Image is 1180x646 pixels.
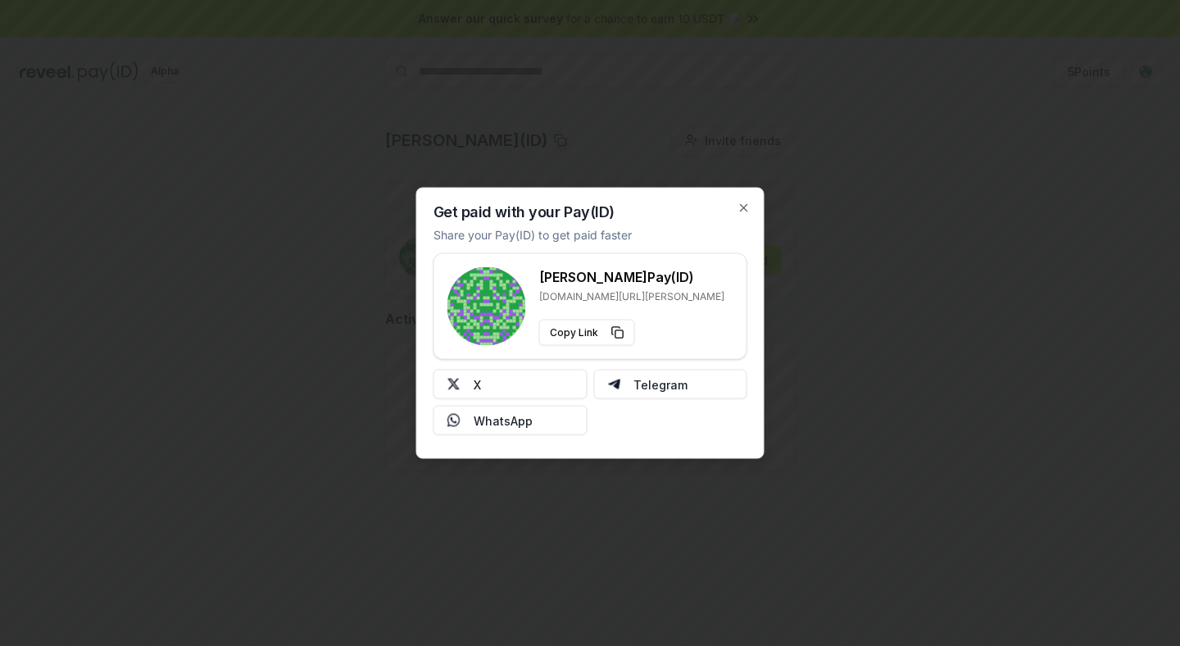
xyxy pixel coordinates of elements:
[539,290,724,303] p: [DOMAIN_NAME][URL][PERSON_NAME]
[539,267,724,287] h3: [PERSON_NAME] Pay(ID)
[433,205,615,220] h2: Get paid with your Pay(ID)
[433,370,588,399] button: X
[447,378,461,391] img: X
[593,370,747,399] button: Telegram
[433,406,588,435] button: WhatsApp
[607,378,620,391] img: Telegram
[433,226,632,243] p: Share your Pay(ID) to get paid faster
[447,414,461,427] img: Whatsapp
[539,320,635,346] button: Copy Link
